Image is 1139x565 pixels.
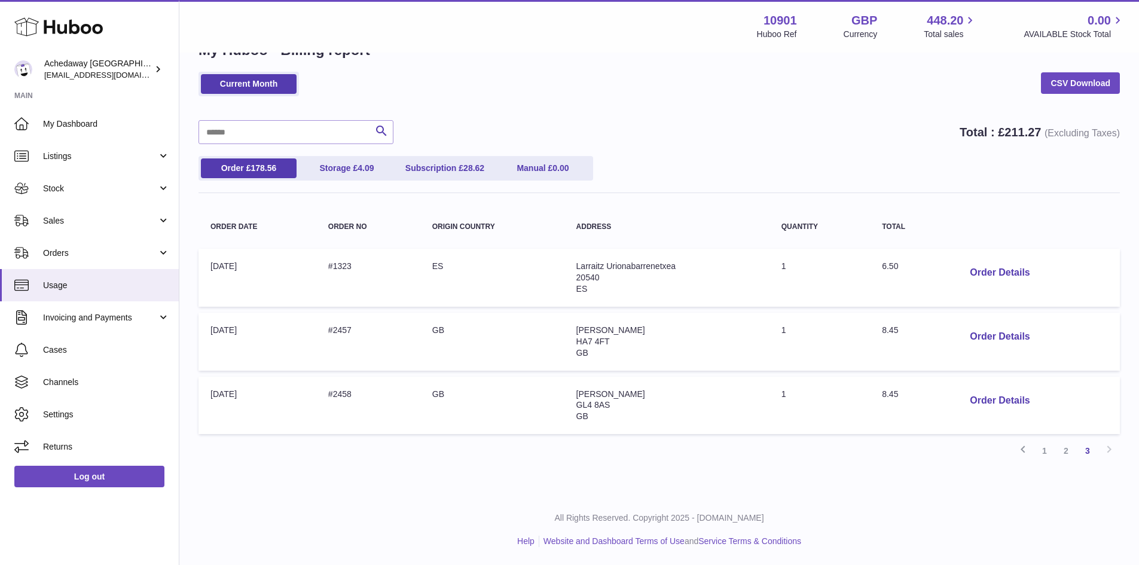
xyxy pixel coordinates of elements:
span: [PERSON_NAME] [576,389,645,399]
span: 211.27 [1004,126,1041,139]
span: 0.00 [1088,13,1111,29]
td: 1 [769,249,870,307]
strong: GBP [851,13,877,29]
span: Settings [43,409,170,420]
span: 448.20 [927,13,963,29]
td: GB [420,313,564,371]
span: Sales [43,215,157,227]
li: and [539,536,801,547]
span: Total sales [924,29,977,40]
span: 20540 [576,273,600,282]
a: Storage £4.09 [299,158,395,178]
span: 6.50 [882,261,898,271]
span: Listings [43,151,157,162]
a: 448.20 Total sales [924,13,977,40]
a: Help [517,536,535,546]
a: Order £178.56 [201,158,297,178]
span: Channels [43,377,170,388]
a: CSV Download [1041,72,1120,94]
span: HA7 4FT [576,337,610,346]
a: Service Terms & Conditions [698,536,801,546]
span: Larraitz Urionabarrenetxea [576,261,676,271]
td: ES [420,249,564,307]
span: 178.56 [251,163,276,173]
p: All Rights Reserved. Copyright 2025 - [DOMAIN_NAME] [189,512,1129,524]
span: GB [576,411,588,421]
th: Order no [316,211,420,243]
th: Quantity [769,211,870,243]
a: Subscription £28.62 [397,158,493,178]
span: Returns [43,441,170,453]
span: [PERSON_NAME] [576,325,645,335]
span: Stock [43,183,157,194]
a: 3 [1077,440,1098,462]
td: GB [420,377,564,435]
a: 0.00 AVAILABLE Stock Total [1024,13,1125,40]
th: Address [564,211,769,243]
span: 4.09 [358,163,374,173]
td: 1 [769,377,870,435]
td: #1323 [316,249,420,307]
span: [EMAIL_ADDRESS][DOMAIN_NAME] [44,70,176,80]
span: Orders [43,248,157,259]
span: GB [576,348,588,358]
a: Log out [14,466,164,487]
button: Order Details [960,261,1039,285]
strong: Total : £ [960,126,1120,139]
span: Usage [43,280,170,291]
button: Order Details [960,325,1039,349]
span: 8.45 [882,389,898,399]
a: 2 [1055,440,1077,462]
td: #2457 [316,313,420,371]
td: [DATE] [199,313,316,371]
span: Cases [43,344,170,356]
span: 28.62 [463,163,484,173]
button: Order Details [960,389,1039,413]
span: ES [576,284,588,294]
span: AVAILABLE Stock Total [1024,29,1125,40]
td: #2458 [316,377,420,435]
span: GL4 8AS [576,400,610,410]
span: (Excluding Taxes) [1045,128,1120,138]
a: Manual £0.00 [495,158,591,178]
a: Current Month [201,74,297,94]
span: Invoicing and Payments [43,312,157,323]
strong: 10901 [764,13,797,29]
th: Total [870,211,948,243]
img: admin@newpb.co.uk [14,60,32,78]
a: Website and Dashboard Terms of Use [543,536,685,546]
div: Currency [844,29,878,40]
td: 1 [769,313,870,371]
th: Order Date [199,211,316,243]
span: 0.00 [552,163,569,173]
span: 8.45 [882,325,898,335]
div: Achedaway [GEOGRAPHIC_DATA] [44,58,152,81]
td: [DATE] [199,377,316,435]
span: My Dashboard [43,118,170,130]
th: Origin Country [420,211,564,243]
a: 1 [1034,440,1055,462]
td: [DATE] [199,249,316,307]
div: Huboo Ref [757,29,797,40]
